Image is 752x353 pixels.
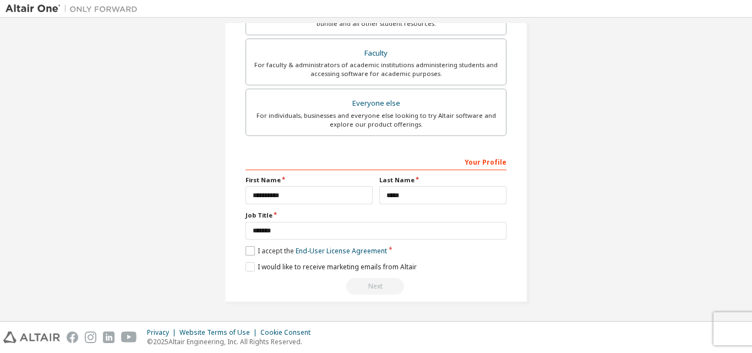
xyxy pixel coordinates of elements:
div: Privacy [147,328,179,337]
div: Read and acccept EULA to continue [246,278,506,295]
label: Last Name [379,176,506,184]
p: © 2025 Altair Engineering, Inc. All Rights Reserved. [147,337,317,346]
label: I accept the [246,246,387,256]
label: First Name [246,176,373,184]
label: Job Title [246,211,506,220]
div: Cookie Consent [260,328,317,337]
img: instagram.svg [85,332,96,343]
div: For faculty & administrators of academic institutions administering students and accessing softwa... [253,61,499,78]
img: youtube.svg [121,332,137,343]
img: altair_logo.svg [3,332,60,343]
label: I would like to receive marketing emails from Altair [246,262,417,271]
div: For individuals, businesses and everyone else looking to try Altair software and explore our prod... [253,111,499,129]
img: facebook.svg [67,332,78,343]
img: linkedin.svg [103,332,115,343]
img: Altair One [6,3,143,14]
div: Faculty [253,46,499,61]
div: Website Terms of Use [179,328,260,337]
div: Everyone else [253,96,499,111]
div: Your Profile [246,153,506,170]
a: End-User License Agreement [296,246,387,256]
